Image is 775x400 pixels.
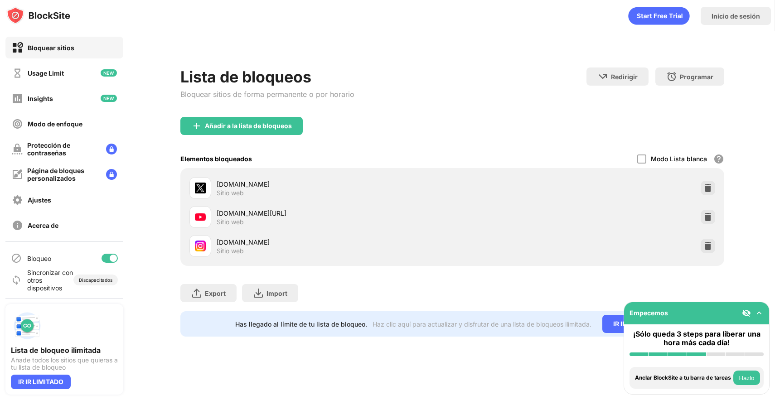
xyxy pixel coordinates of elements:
div: Export [205,289,226,297]
div: [DOMAIN_NAME][URL] [217,208,452,218]
div: Programar [680,73,713,81]
div: Has llegado al límite de tu lista de bloqueo. [235,320,367,328]
div: Añadir a la lista de bloqueos [205,122,292,130]
div: Sitio web [217,189,244,197]
img: new-icon.svg [101,69,117,77]
div: Lista de bloqueos [180,67,354,86]
div: Protección de contraseñas [27,141,99,157]
img: favicons [195,241,206,251]
div: Acerca de [28,222,58,229]
div: Modo Lista blanca [651,155,707,163]
div: IR IR LIMITADO [11,375,71,389]
div: Modo de enfoque [28,120,82,128]
img: blocking-icon.svg [11,253,22,264]
img: insights-off.svg [12,93,23,104]
img: eye-not-visible.svg [742,308,751,318]
div: Página de bloques personalizados [27,167,99,182]
img: omni-setup-toggle.svg [755,308,764,318]
img: password-protection-off.svg [12,144,23,154]
div: Ajustes [28,196,51,204]
div: animation [628,7,690,25]
div: Redirigir [611,73,638,81]
img: about-off.svg [12,220,23,231]
div: [DOMAIN_NAME] [217,179,452,189]
div: Anclar BlockSite a tu barra de tareas [635,375,731,381]
div: Sincronizar con otros dispositivos [27,269,73,292]
div: Empecemos [630,309,668,317]
div: Insights [28,95,53,102]
div: Elementos bloqueados [180,155,252,163]
img: time-usage-off.svg [12,67,23,79]
img: customize-block-page-off.svg [12,169,23,180]
img: new-icon.svg [101,95,117,102]
div: IR IR LIMITADO [602,315,669,333]
img: favicons [195,212,206,222]
img: block-on.svg [12,42,23,53]
div: Añade todos los sitios que quieras a tu lista de bloqueo [11,357,118,371]
div: Discapacitados [79,277,112,283]
div: Bloqueo [27,255,51,262]
div: Import [266,289,287,297]
img: push-block-list.svg [11,309,44,342]
div: Sitio web [217,218,244,226]
div: Haz clic aquí para actualizar y disfrutar de una lista de bloqueos ilimitada. [373,320,591,328]
div: Bloquear sitios [28,44,74,52]
div: [DOMAIN_NAME] [217,237,452,247]
img: logo-blocksite.svg [6,6,70,24]
img: favicons [195,183,206,193]
img: lock-menu.svg [106,169,117,180]
div: Lista de bloqueo ilimitada [11,346,118,355]
div: Usage Limit [28,69,64,77]
img: sync-icon.svg [11,275,22,285]
button: Hazlo [733,371,760,385]
div: Inicio de sesión [712,12,760,20]
img: focus-off.svg [12,118,23,130]
img: lock-menu.svg [106,144,117,154]
div: Bloquear sitios de forma permanente o por horario [180,90,354,99]
div: ¡Sólo queda 3 steps para liberar una hora más cada día! [630,330,764,347]
div: Sitio web [217,247,244,255]
img: settings-off.svg [12,194,23,206]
